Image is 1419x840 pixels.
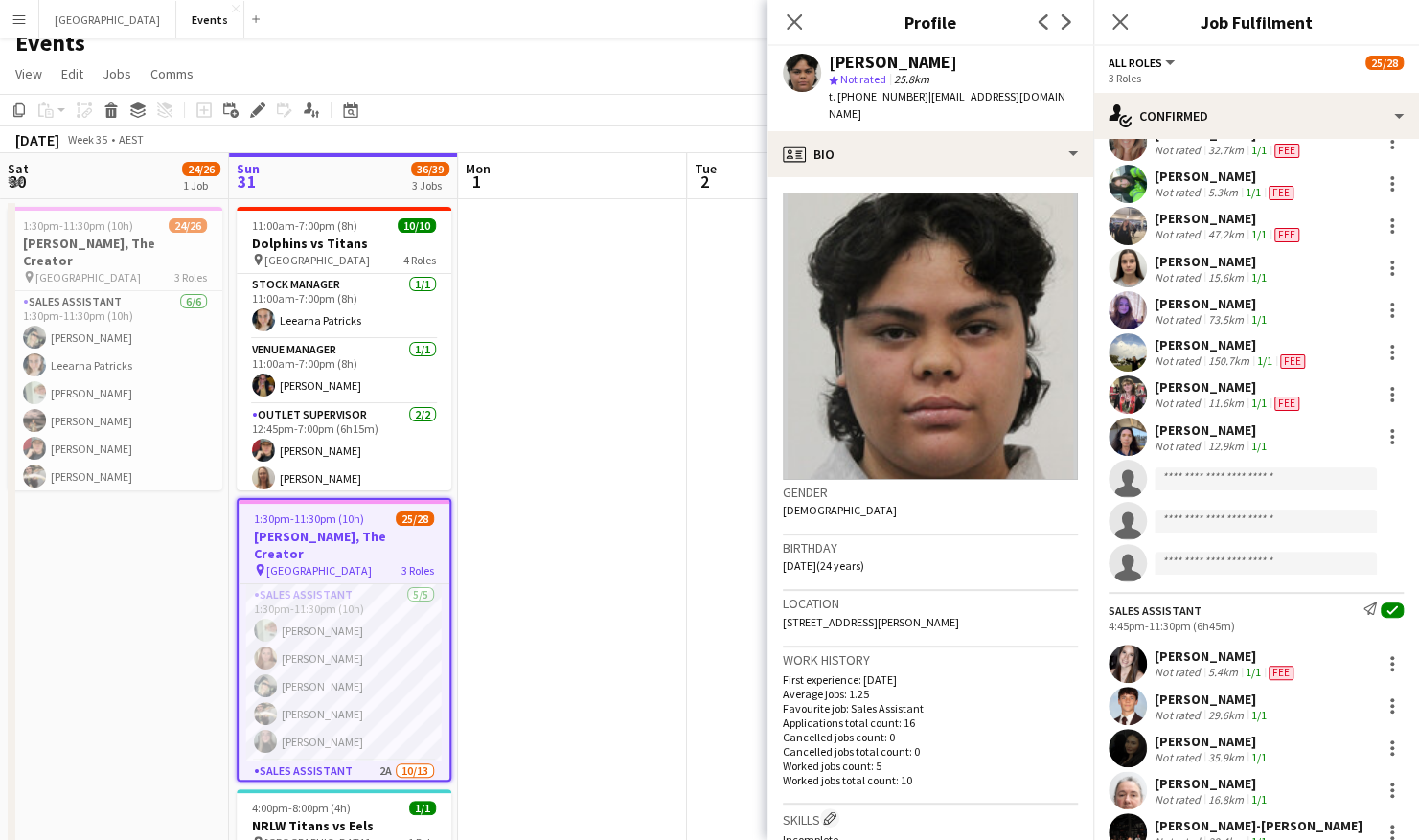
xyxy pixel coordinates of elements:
p: Average jobs: 1.25 [783,687,1078,701]
span: 24/26 [182,162,220,176]
div: Not rated [1155,708,1204,722]
div: [PERSON_NAME] [1155,691,1270,708]
div: 11.6km [1204,396,1247,411]
div: Crew has different fees then in role [1270,143,1303,158]
span: Jobs [103,65,131,82]
div: Not rated [1155,143,1204,158]
div: 3 Jobs [412,178,448,193]
span: 1/1 [409,801,436,815]
app-card-role: Sales Assistant6/61:30pm-11:30pm (10h)[PERSON_NAME]Leearna Patricks[PERSON_NAME][PERSON_NAME][PER... [8,291,222,495]
span: 1:30pm-11:30pm (10h) [23,218,133,233]
div: 5.4km [1204,665,1242,680]
span: [GEOGRAPHIC_DATA] [35,270,141,284]
app-skills-label: 1/1 [1251,396,1267,410]
h3: Work history [783,651,1078,669]
span: Fee [1280,354,1305,369]
div: Crew has different fees then in role [1270,227,1303,242]
app-job-card: 1:30pm-11:30pm (10h)25/28[PERSON_NAME], The Creator [GEOGRAPHIC_DATA]3 RolesSales Assistant5/51:3... [237,498,451,782]
span: 1 [463,170,491,193]
div: Crew has different fees then in role [1276,353,1309,369]
app-skills-label: 1/1 [1251,270,1267,284]
div: [PERSON_NAME] [1155,168,1297,185]
app-card-role: Outlet Supervisor2/212:45pm-7:00pm (6h15m)[PERSON_NAME][PERSON_NAME] [237,404,451,497]
span: Mon [466,160,491,177]
div: Not rated [1155,270,1204,284]
app-skills-label: 1/1 [1251,750,1267,764]
h3: Profile [767,10,1093,34]
span: t. [PHONE_NUMBER] [829,89,928,103]
div: Not rated [1155,792,1204,806]
div: 12.9km [1204,439,1247,453]
app-card-role: Stock Manager1/111:00am-7:00pm (8h)Leearna Patricks [237,274,451,339]
app-skills-label: 1/1 [1251,227,1267,241]
span: 1:30pm-11:30pm (10h) [254,511,364,526]
div: [PERSON_NAME] [1155,421,1270,439]
div: Not rated [1155,312,1204,327]
span: 25.8km [890,72,933,86]
div: 35.9km [1204,750,1247,764]
a: View [8,61,50,86]
app-skills-label: 1/1 [1257,353,1272,368]
h3: Gender [783,484,1078,501]
app-job-card: 1:30pm-11:30pm (10h)24/26[PERSON_NAME], The Creator [GEOGRAPHIC_DATA]3 RolesSales Assistant6/61:3... [8,207,222,490]
div: [PERSON_NAME] [1155,253,1270,270]
span: Fee [1274,228,1299,242]
span: 10/10 [398,218,436,233]
span: [DEMOGRAPHIC_DATA] [783,503,897,517]
div: [PERSON_NAME] [1155,733,1270,750]
button: All roles [1109,56,1178,70]
span: 2 [692,170,717,193]
p: Applications total count: 16 [783,715,1078,730]
span: [STREET_ADDRESS][PERSON_NAME] [783,615,959,629]
div: Confirmed [1093,93,1419,139]
div: 29.6km [1204,708,1247,722]
p: Cancelled jobs count: 0 [783,730,1078,744]
div: Bio [767,131,1093,177]
div: [DATE] [15,130,59,149]
p: Worked jobs count: 5 [783,759,1078,773]
span: 31 [234,170,260,193]
app-skills-label: 1/1 [1246,665,1261,679]
div: AEST [119,132,144,147]
span: Sun [237,160,260,177]
div: 4:45pm-11:30pm (6h45m) [1109,619,1404,633]
span: | [EMAIL_ADDRESS][DOMAIN_NAME] [829,89,1071,121]
div: [PERSON_NAME] [1155,775,1270,792]
div: Not rated [1155,185,1204,200]
div: 5.3km [1204,185,1242,200]
p: First experience: [DATE] [783,672,1078,687]
div: Crew has different fees then in role [1265,665,1297,680]
h3: Job Fulfilment [1093,10,1419,34]
img: Crew avatar or photo [783,193,1078,480]
span: [GEOGRAPHIC_DATA] [266,563,372,578]
span: 4:00pm-8:00pm (4h) [252,801,351,815]
a: Edit [54,61,91,86]
div: Sales Assistant [1109,603,1202,618]
div: Not rated [1155,665,1204,680]
div: 1 Job [183,178,219,193]
app-card-role: Sales Assistant5/51:30pm-11:30pm (10h)[PERSON_NAME][PERSON_NAME][PERSON_NAME][PERSON_NAME][PERSON... [239,584,449,761]
app-skills-label: 1/1 [1251,708,1267,722]
div: [PERSON_NAME] [1155,336,1309,353]
app-job-card: 11:00am-7:00pm (8h)10/10Dolphins vs Titans [GEOGRAPHIC_DATA]4 RolesStock Manager1/111:00am-7:00pm... [237,207,451,490]
span: All roles [1109,56,1162,70]
span: Fee [1274,397,1299,411]
h3: [PERSON_NAME], The Creator [239,528,449,562]
div: [PERSON_NAME] [1155,378,1303,396]
p: Favourite job: Sales Assistant [783,701,1078,715]
h3: Skills [783,808,1078,829]
app-skills-label: 1/1 [1251,792,1267,806]
span: 3 Roles [174,270,207,284]
div: [PERSON_NAME]-[PERSON_NAME] [1155,817,1362,834]
div: 47.2km [1204,227,1247,242]
div: 150.7km [1204,353,1253,369]
h3: NRLW Titans vs Eels [237,817,451,834]
div: 73.5km [1204,312,1247,327]
div: [PERSON_NAME] [829,54,957,71]
button: Events [176,1,244,38]
div: Not rated [1155,396,1204,411]
div: 15.6km [1204,270,1247,284]
div: Not rated [1155,227,1204,242]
